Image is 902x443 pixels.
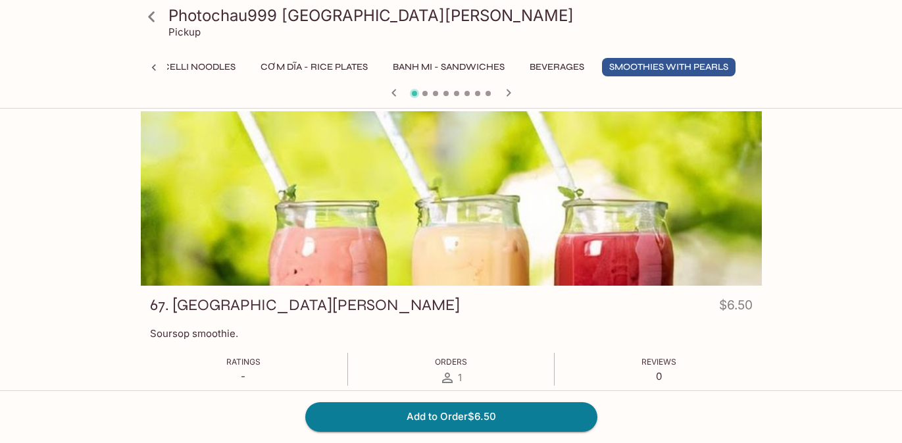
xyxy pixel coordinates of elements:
[253,58,375,76] button: CƠM DĨA - Rice Plates
[641,357,676,367] span: Reviews
[435,357,467,367] span: Orders
[150,327,753,340] p: Soursop smoothie.
[458,371,462,384] span: 1
[226,357,261,367] span: Ratings
[641,370,676,382] p: 0
[97,58,243,76] button: BÚN - Vermicelli Noodles
[602,58,736,76] button: Smoothies with Pearls
[386,58,512,76] button: Banh Mi - Sandwiches
[168,26,201,38] p: Pickup
[168,5,757,26] h3: Photochau999 [GEOGRAPHIC_DATA][PERSON_NAME]
[150,295,460,315] h3: 67. [GEOGRAPHIC_DATA][PERSON_NAME]
[141,111,762,286] div: 67. Sinh Tố Măng Cầu
[522,58,591,76] button: Beverages
[305,402,597,431] button: Add to Order$6.50
[226,370,261,382] p: -
[719,295,753,321] h4: $6.50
